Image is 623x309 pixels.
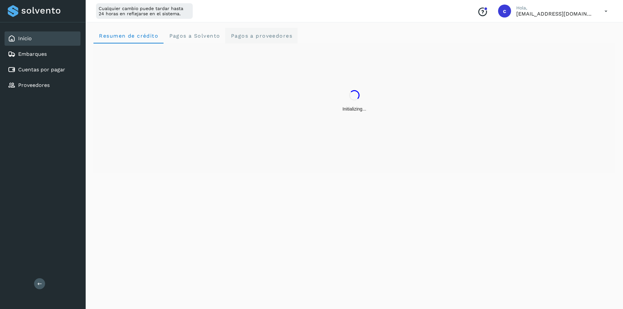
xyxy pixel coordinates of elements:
div: Proveedores [5,78,80,92]
span: Pagos a proveedores [230,33,292,39]
a: Embarques [18,51,47,57]
div: Cuentas por pagar [5,63,80,77]
span: Pagos a Solvento [169,33,220,39]
p: contabilidad5@easo.com [516,11,594,17]
div: Cualquier cambio puede tardar hasta 24 horas en reflejarse en el sistema. [96,3,193,19]
div: Inicio [5,31,80,46]
p: Hola, [516,5,594,11]
a: Inicio [18,35,32,42]
a: Proveedores [18,82,50,88]
a: Cuentas por pagar [18,66,65,73]
div: Embarques [5,47,80,61]
span: Resumen de crédito [99,33,158,39]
